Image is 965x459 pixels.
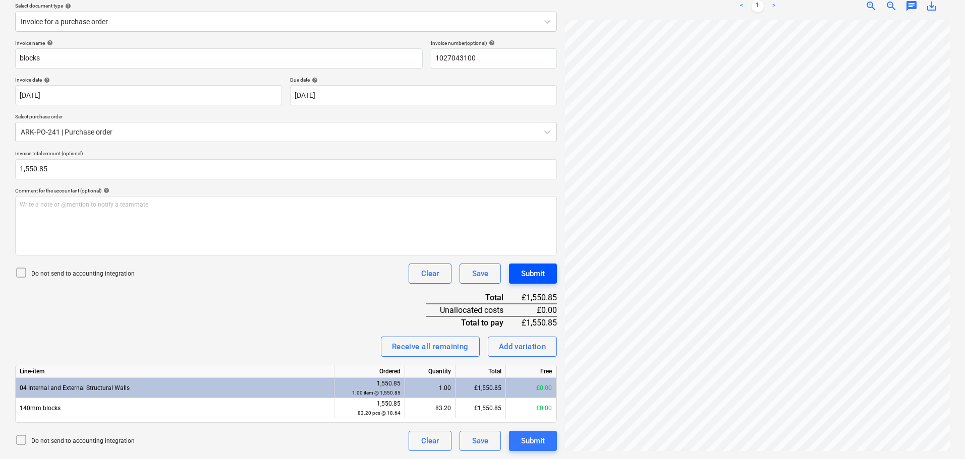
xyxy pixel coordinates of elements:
[426,316,519,329] div: Total to pay
[15,150,557,159] p: Invoice total amount (optional)
[15,113,557,122] p: Select purchase order
[15,187,557,194] div: Comment for the accountant (optional)
[509,431,557,451] button: Submit
[409,398,451,418] div: 83.20
[506,398,556,418] div: £0.00
[506,365,556,378] div: Free
[290,85,557,105] input: Due date not specified
[338,399,401,418] div: 1,550.85
[421,434,439,447] div: Clear
[31,270,135,278] p: Do not send to accounting integration
[409,264,451,284] button: Clear
[63,3,71,9] span: help
[15,159,557,179] input: Invoice total amount (optional)
[456,365,506,378] div: Total
[509,264,557,284] button: Submit
[520,292,557,304] div: £1,550.85
[310,77,318,83] span: help
[15,40,423,46] div: Invoice name
[431,48,557,69] input: Invoice number
[499,340,546,353] div: Add variation
[472,434,488,447] div: Save
[392,340,469,353] div: Receive all remaining
[352,390,401,396] small: 1.00 item @ 1,550.85
[15,77,282,83] div: Invoice date
[426,304,519,316] div: Unallocated costs
[520,304,557,316] div: £0.00
[487,40,495,46] span: help
[16,365,334,378] div: Line-item
[421,267,439,280] div: Clear
[521,267,545,280] div: Submit
[16,398,334,418] div: 140mm blocks
[15,48,423,69] input: Invoice name
[915,411,965,459] iframe: Chat Widget
[456,398,506,418] div: £1,550.85
[42,77,50,83] span: help
[15,85,282,105] input: Invoice date not specified
[426,292,519,304] div: Total
[338,379,401,398] div: 1,550.85
[456,378,506,398] div: £1,550.85
[20,384,130,391] span: 04 Internal and External Structural Walls
[405,365,456,378] div: Quantity
[409,378,451,398] div: 1.00
[506,378,556,398] div: £0.00
[472,267,488,280] div: Save
[45,40,53,46] span: help
[358,410,401,416] small: 83.20 pcs @ 18.64
[460,431,501,451] button: Save
[409,431,451,451] button: Clear
[488,337,557,357] button: Add variation
[15,3,557,9] div: Select document type
[431,40,557,46] div: Invoice number (optional)
[520,316,557,329] div: £1,550.85
[521,434,545,447] div: Submit
[381,337,480,357] button: Receive all remaining
[460,264,501,284] button: Save
[334,365,405,378] div: Ordered
[31,437,135,445] p: Do not send to accounting integration
[290,77,557,83] div: Due date
[101,187,109,193] span: help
